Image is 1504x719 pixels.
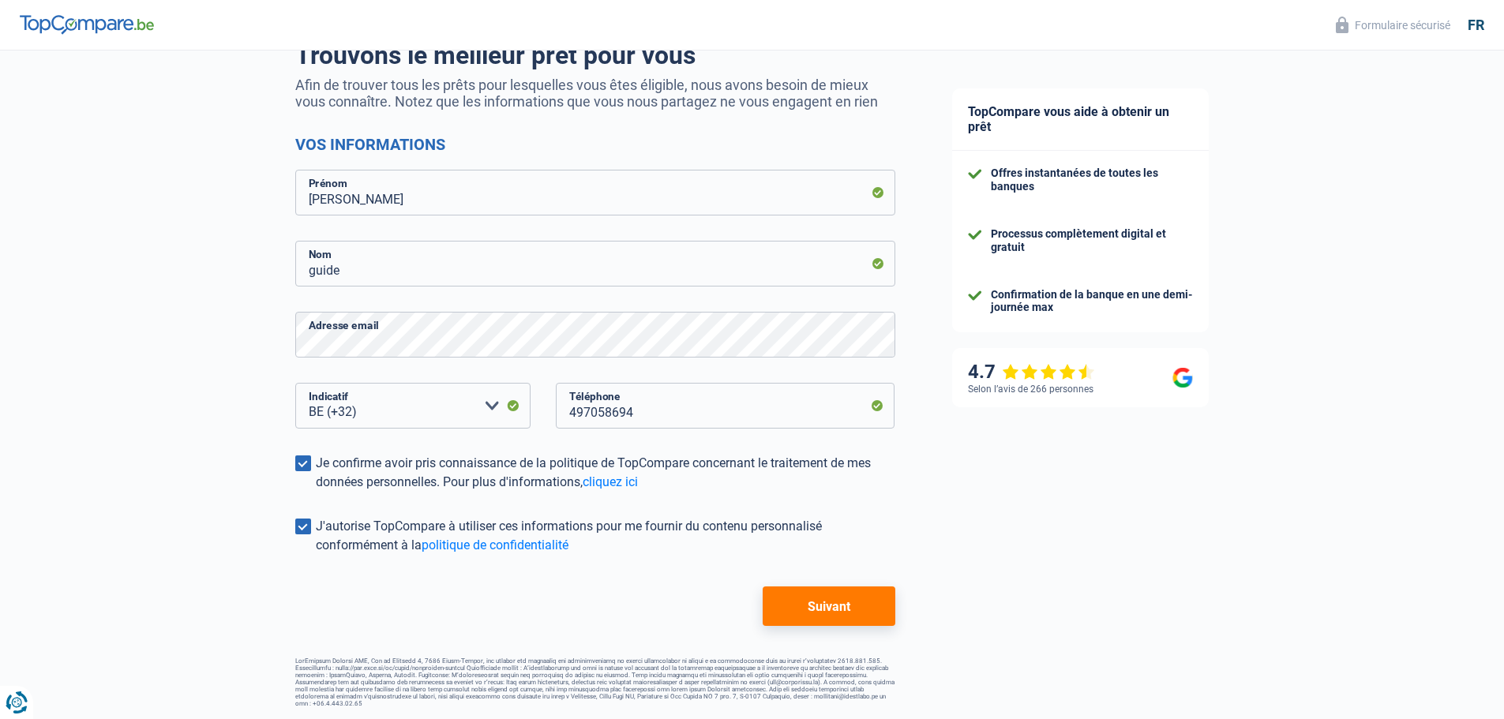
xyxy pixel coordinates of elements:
img: Advertisement [4,589,5,590]
div: Offres instantanées de toutes les banques [991,167,1193,193]
button: Suivant [763,586,895,626]
div: Processus complètement digital et gratuit [991,227,1193,254]
p: Afin de trouver tous les prêts pour lesquelles vous êtes éligible, nous avons besoin de mieux vou... [295,77,895,110]
div: Selon l’avis de 266 personnes [968,384,1093,395]
a: cliquez ici [583,474,638,489]
a: politique de confidentialité [422,537,568,552]
footer: LorEmipsum Dolorsi AME, Con ad Elitsedd 4, 7686 Eiusm-Tempor, inc utlabor etd magnaaliq eni admin... [295,657,895,707]
h2: Vos informations [295,135,895,154]
div: Je confirme avoir pris connaissance de la politique de TopCompare concernant le traitement de mes... [316,454,895,492]
div: 4.7 [968,361,1095,384]
div: fr [1468,17,1484,34]
input: 401020304 [556,383,895,429]
div: Confirmation de la banque en une demi-journée max [991,288,1193,315]
img: TopCompare Logo [20,15,154,34]
h1: Trouvons le meilleur prêt pour vous [295,40,895,70]
button: Formulaire sécurisé [1326,12,1460,38]
div: TopCompare vous aide à obtenir un prêt [952,88,1209,151]
div: J'autorise TopCompare à utiliser ces informations pour me fournir du contenu personnalisé conform... [316,517,895,555]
